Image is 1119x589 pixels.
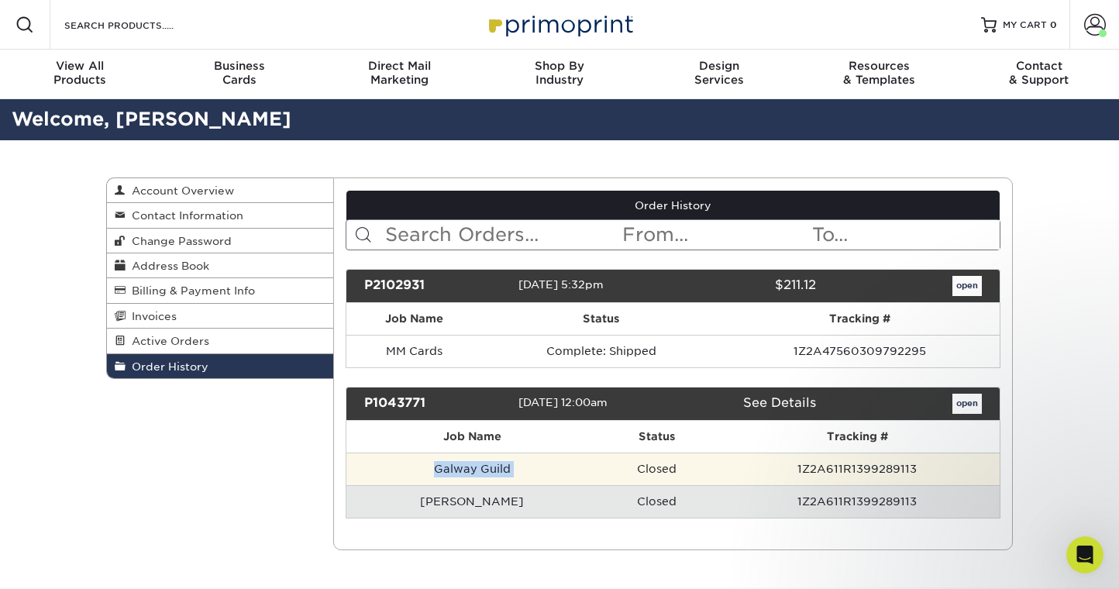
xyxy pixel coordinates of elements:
div: Industry [480,59,639,87]
input: From... [621,220,810,250]
a: See Details [743,395,816,410]
td: Complete: Shipped [482,335,719,367]
a: Billing & Payment Info [107,278,333,303]
img: Primoprint [482,8,637,41]
span: Contact [959,59,1119,73]
a: Active Orders [107,329,333,353]
span: Address Book [126,260,209,272]
span: Order History [126,360,208,373]
input: SEARCH PRODUCTS..... [63,15,214,34]
input: Search Orders... [384,220,621,250]
span: [DATE] 12:00am [518,396,608,408]
input: To... [811,220,1000,250]
a: Invoices [107,304,333,329]
td: Closed [598,453,714,485]
span: Account Overview [126,184,234,197]
a: Account Overview [107,178,333,203]
td: [PERSON_NAME] [346,485,599,518]
th: Status [482,303,719,335]
span: Invoices [126,310,177,322]
a: open [952,276,982,296]
span: Design [639,59,799,73]
div: Marketing [320,59,480,87]
span: [DATE] 5:32pm [518,278,604,291]
span: MY CART [1003,19,1047,32]
td: Galway Guild [346,453,599,485]
span: Change Password [126,235,232,247]
a: Contact& Support [959,50,1119,99]
th: Job Name [346,421,599,453]
span: Business [160,59,319,73]
div: Services [639,59,799,87]
td: 1Z2A611R1399289113 [714,485,1000,518]
span: Direct Mail [320,59,480,73]
a: Change Password [107,229,333,253]
th: Tracking # [714,421,1000,453]
div: $211.12 [661,276,827,296]
a: DesignServices [639,50,799,99]
td: MM Cards [346,335,483,367]
td: Closed [598,485,714,518]
a: BusinessCards [160,50,319,99]
a: Address Book [107,253,333,278]
div: P2102931 [353,276,518,296]
div: Cards [160,59,319,87]
td: 1Z2A611R1399289113 [714,453,1000,485]
span: Billing & Payment Info [126,284,255,297]
a: Shop ByIndustry [480,50,639,99]
span: Shop By [480,59,639,73]
div: & Support [959,59,1119,87]
span: 0 [1050,19,1057,30]
div: P1043771 [353,394,518,414]
span: Contact Information [126,209,243,222]
th: Job Name [346,303,483,335]
span: Resources [799,59,959,73]
th: Tracking # [720,303,1000,335]
div: & Templates [799,59,959,87]
span: Active Orders [126,335,209,347]
a: Contact Information [107,203,333,228]
th: Status [598,421,714,453]
a: Resources& Templates [799,50,959,99]
a: Order History [346,191,1000,220]
a: Order History [107,354,333,378]
a: Direct MailMarketing [320,50,480,99]
iframe: Intercom live chat [1066,536,1104,573]
td: 1Z2A47560309792295 [720,335,1000,367]
a: open [952,394,982,414]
